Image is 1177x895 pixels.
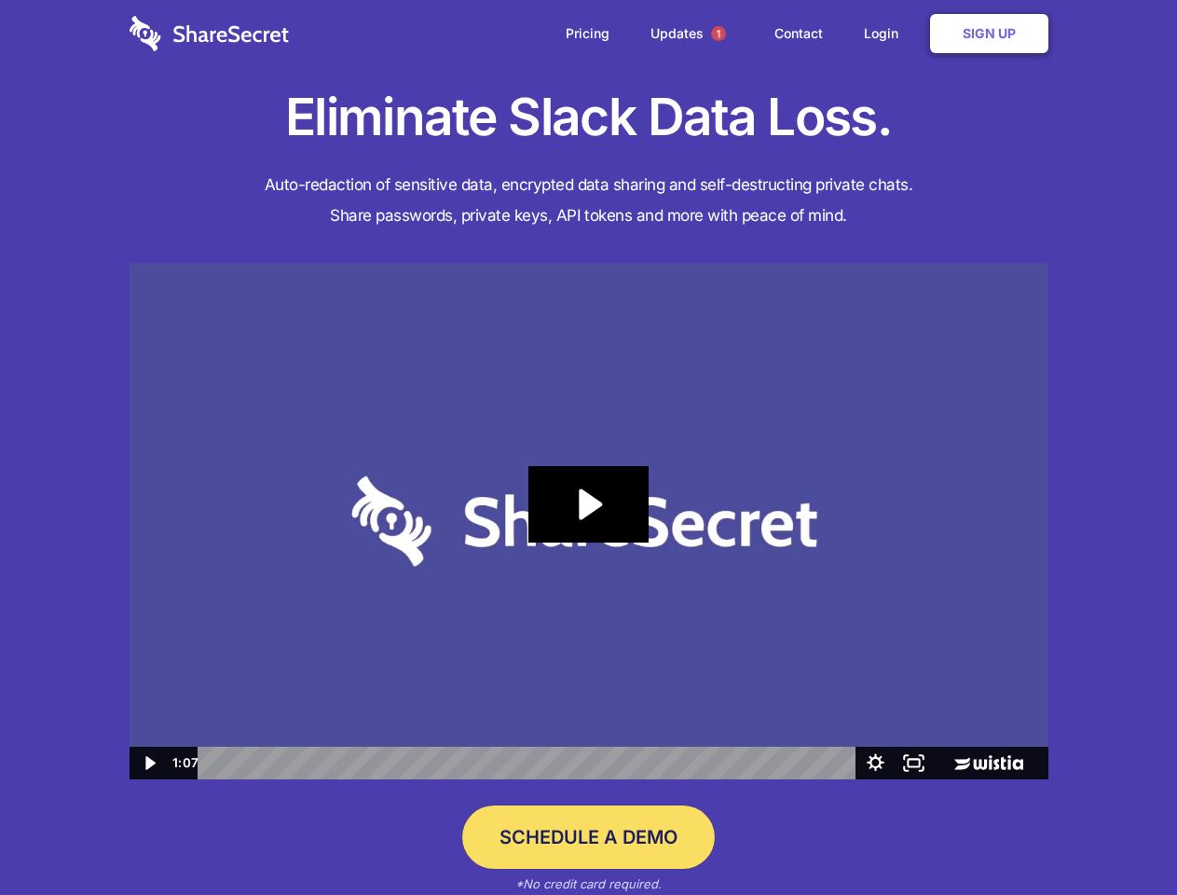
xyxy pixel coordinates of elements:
a: Pricing [547,5,628,62]
a: Login [845,5,926,62]
button: Play Video [130,747,168,779]
iframe: Drift Widget Chat Controller [1084,802,1155,873]
h1: Eliminate Slack Data Loss. [130,84,1048,151]
img: Sharesecret [130,263,1048,780]
img: logo-wordmark-white-trans-d4663122ce5f474addd5e946df7df03e33cb6a1c49d2221995e7729f52c070b2.svg [130,16,289,51]
a: Contact [756,5,842,62]
h4: Auto-redaction of sensitive data, encrypted data sharing and self-destructing private chats. Shar... [130,170,1048,231]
